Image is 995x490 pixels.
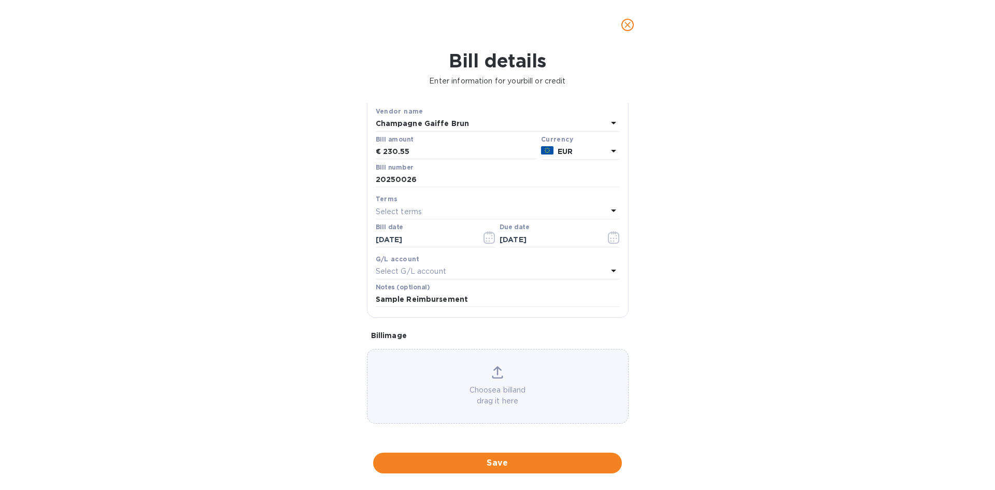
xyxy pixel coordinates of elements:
b: EUR [558,147,573,156]
input: Due date [500,232,598,247]
p: Select G/L account [376,266,446,277]
p: Select terms [376,206,422,217]
b: Vendor name [376,107,423,115]
h1: Bill details [8,50,987,72]
input: Enter bill number [376,172,620,188]
label: Bill number [376,164,413,171]
b: G/L account [376,255,420,263]
b: Terms [376,195,398,203]
button: close [615,12,640,37]
label: Notes (optional) [376,284,430,290]
label: Due date [500,225,529,231]
input: Select date [376,232,474,247]
input: Enter notes [376,292,620,307]
p: Enter information for your bill or credit [8,76,987,87]
div: € [376,144,383,160]
button: Save [373,453,622,473]
label: Bill amount [376,136,413,143]
label: Bill date [376,225,403,231]
input: € Enter bill amount [383,144,537,160]
p: Choose a bill and drag it here [367,385,628,407]
span: Save [381,457,614,469]
p: Bill image [371,330,624,341]
b: Champagne Gaiffe Brun [376,119,470,128]
b: Currency [541,135,573,143]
